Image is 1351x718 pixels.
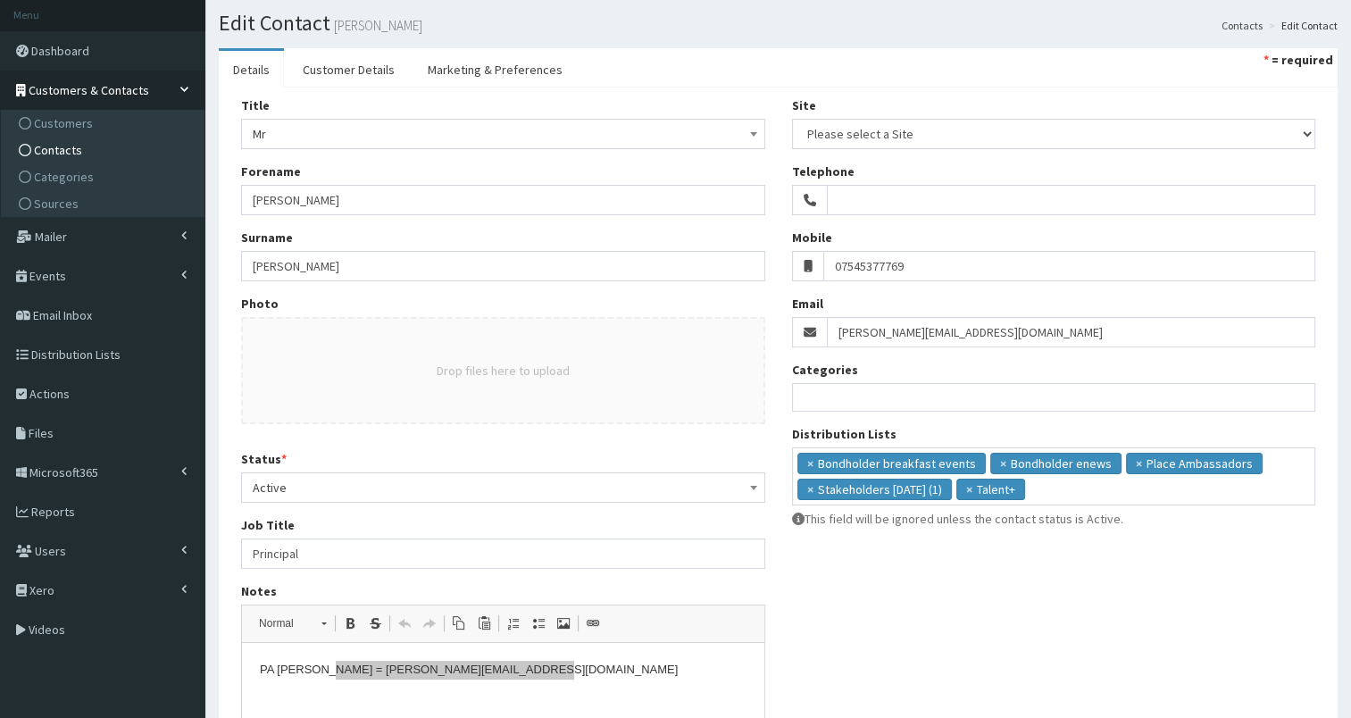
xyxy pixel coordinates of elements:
[31,346,121,363] span: Distribution Lists
[219,12,1338,35] h1: Edit Contact
[413,51,577,88] a: Marketing & Preferences
[792,229,832,246] label: Mobile
[792,361,858,379] label: Categories
[797,453,986,474] li: Bondholder breakfast events
[250,612,313,635] span: Normal
[392,612,417,635] a: Undo (Ctrl+Z)
[29,425,54,441] span: Files
[551,612,576,635] a: Image
[241,96,270,114] label: Title
[34,169,94,185] span: Categories
[501,612,526,635] a: Insert/Remove Numbered List
[792,163,855,180] label: Telephone
[5,190,204,217] a: Sources
[249,611,336,636] a: Normal
[288,51,409,88] a: Customer Details
[966,480,972,498] span: ×
[31,504,75,520] span: Reports
[35,543,66,559] span: Users
[29,82,149,98] span: Customers & Contacts
[471,612,496,635] a: Paste (Ctrl+V)
[34,142,82,158] span: Contacts
[446,612,471,635] a: Copy (Ctrl+C)
[29,268,66,284] span: Events
[5,110,204,137] a: Customers
[241,582,277,600] label: Notes
[253,475,754,500] span: Active
[363,612,388,635] a: Strike Through
[5,163,204,190] a: Categories
[792,510,1316,528] p: This field will be ignored unless the contact status is Active.
[31,43,89,59] span: Dashboard
[241,119,765,149] span: Mr
[792,295,823,313] label: Email
[34,115,93,131] span: Customers
[219,51,284,88] a: Details
[792,96,816,114] label: Site
[437,362,570,380] button: Drop files here to upload
[956,479,1025,500] li: Talent+
[29,582,54,598] span: Xero
[526,612,551,635] a: Insert/Remove Bulleted List
[18,18,505,37] p: PA [PERSON_NAME] = [PERSON_NAME][EMAIL_ADDRESS][DOMAIN_NAME]
[1000,455,1006,472] span: ×
[241,472,765,503] span: Active
[338,612,363,635] a: Bold (Ctrl+B)
[1222,18,1263,33] a: Contacts
[990,453,1122,474] li: Bondholder enews
[29,464,98,480] span: Microsoft365
[241,229,293,246] label: Surname
[1126,453,1263,474] li: Place Ambassadors
[33,307,92,323] span: Email Inbox
[34,196,79,212] span: Sources
[241,163,301,180] label: Forename
[35,229,67,245] span: Mailer
[241,295,279,313] label: Photo
[241,450,287,468] label: Status
[580,612,605,635] a: Link (Ctrl+L)
[807,455,813,472] span: ×
[1272,52,1333,68] strong: = required
[330,19,422,32] small: [PERSON_NAME]
[417,612,442,635] a: Redo (Ctrl+Y)
[29,622,65,638] span: Videos
[1136,455,1142,472] span: ×
[792,425,896,443] label: Distribution Lists
[797,479,952,500] li: Stakeholders May 2023 (1)
[241,516,295,534] label: Job Title
[253,121,754,146] span: Mr
[1264,18,1338,33] li: Edit Contact
[807,480,813,498] span: ×
[29,386,70,402] span: Actions
[5,137,204,163] a: Contacts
